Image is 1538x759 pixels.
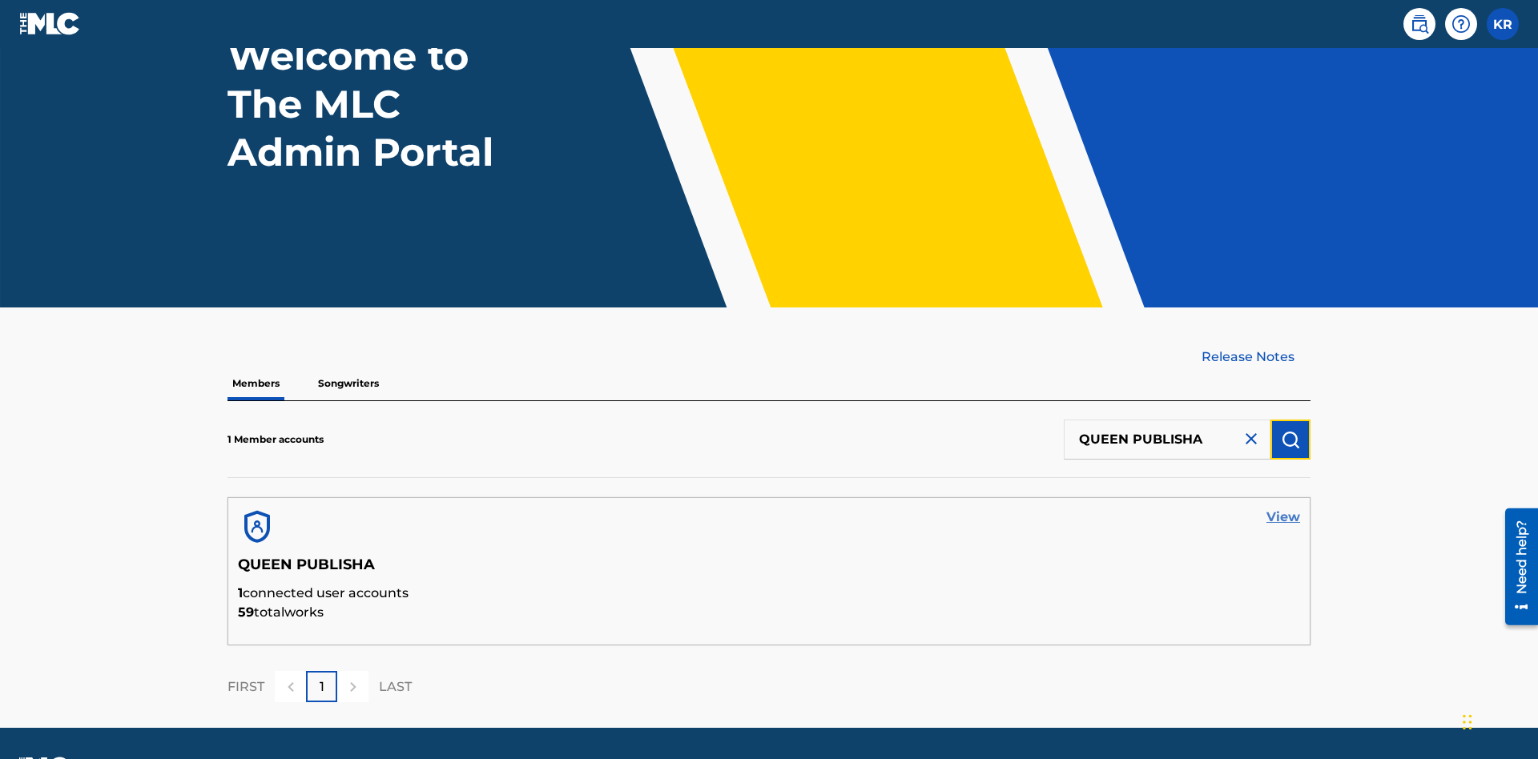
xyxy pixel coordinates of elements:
[320,677,324,697] p: 1
[238,585,243,600] span: 1
[1451,14,1471,34] img: help
[1266,508,1300,527] a: View
[227,432,324,447] p: 1 Member accounts
[379,677,412,697] p: LAST
[19,12,81,35] img: MLC Logo
[238,604,254,620] span: 59
[1281,430,1300,449] img: Search Works
[1064,420,1270,460] input: Search Members
[238,508,276,546] img: account
[1493,502,1538,633] iframe: Resource Center
[1242,429,1261,448] img: close
[1458,682,1538,759] iframe: Chat Widget
[1403,8,1435,40] a: Public Search
[227,677,264,697] p: FIRST
[1445,8,1477,40] div: Help
[238,603,1300,622] p: total works
[227,367,284,400] p: Members
[238,584,1300,603] p: connected user accounts
[313,367,384,400] p: Songwriters
[227,32,527,176] h1: Welcome to The MLC Admin Portal
[238,556,1300,584] h5: QUEEN PUBLISHA
[1410,14,1429,34] img: search
[1487,8,1519,40] div: User Menu
[1463,698,1472,746] div: Drag
[1202,347,1311,367] a: Release Notes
